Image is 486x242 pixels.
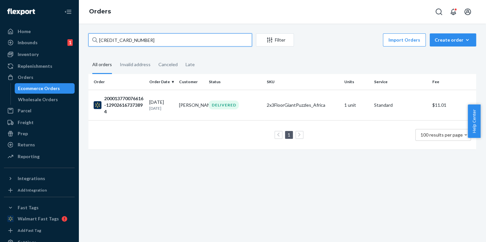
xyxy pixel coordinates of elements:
[4,151,75,162] a: Reporting
[120,56,151,73] div: Invalid address
[256,33,294,47] button: Filter
[186,56,195,73] div: Late
[18,228,41,233] div: Add Fast Tag
[432,5,445,18] button: Open Search Box
[4,72,75,83] a: Orders
[18,175,45,182] div: Integrations
[7,9,35,15] img: Flexport logo
[149,105,174,111] p: [DATE]
[88,33,252,47] input: Search orders
[264,74,342,90] th: SKU
[147,74,176,90] th: Order Date
[179,79,204,84] div: Customer
[18,215,59,222] div: Walmart Fast Tags
[342,90,371,120] td: 1 unit
[4,128,75,139] a: Prep
[18,107,31,114] div: Parcel
[158,56,178,73] div: Canceled
[208,101,239,109] div: DELIVERED
[18,141,35,148] div: Returns
[18,28,31,35] div: Home
[4,140,75,150] a: Returns
[430,90,476,120] td: $11.01
[18,96,58,103] div: Wholesale Orders
[67,39,73,46] div: 1
[149,99,174,111] div: [DATE]
[430,74,476,90] th: Fee
[468,104,480,138] button: Help Center
[4,26,75,37] a: Home
[421,132,463,138] span: 100 results per page
[430,33,476,47] button: Create order
[18,187,47,193] div: Add Integration
[383,33,426,47] button: Import Orders
[15,83,75,94] a: Ecommerce Orders
[4,37,75,48] a: Inbounds1
[4,117,75,128] a: Freight
[94,95,144,115] div: 200013770076616-129026167373894
[461,5,474,18] button: Open account menu
[18,153,40,160] div: Reporting
[4,61,75,71] a: Replenishments
[62,5,75,18] button: Close Navigation
[84,2,116,21] ol: breadcrumbs
[18,63,52,69] div: Replenishments
[371,74,430,90] th: Service
[267,102,339,108] div: 2x3FloorGiantPuzzles_Africa
[18,204,39,211] div: Fast Tags
[374,102,427,108] p: Standard
[435,37,471,43] div: Create order
[342,74,371,90] th: Units
[206,74,264,90] th: Status
[4,227,75,234] a: Add Fast Tag
[4,105,75,116] a: Parcel
[89,8,111,15] a: Orders
[4,49,75,60] a: Inventory
[4,186,75,194] a: Add Integration
[88,74,147,90] th: Order
[18,39,38,46] div: Inbounds
[286,132,292,138] a: Page 1 is your current page
[18,130,28,137] div: Prep
[18,119,34,126] div: Freight
[18,85,60,92] div: Ecommerce Orders
[447,5,460,18] button: Open notifications
[18,51,39,58] div: Inventory
[4,214,75,224] a: Walmart Fast Tags
[256,37,294,43] div: Filter
[176,90,206,120] td: [PERSON_NAME]
[15,94,75,105] a: Wholesale Orders
[18,74,33,81] div: Orders
[92,56,112,74] div: All orders
[4,173,75,184] button: Integrations
[4,202,75,213] button: Fast Tags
